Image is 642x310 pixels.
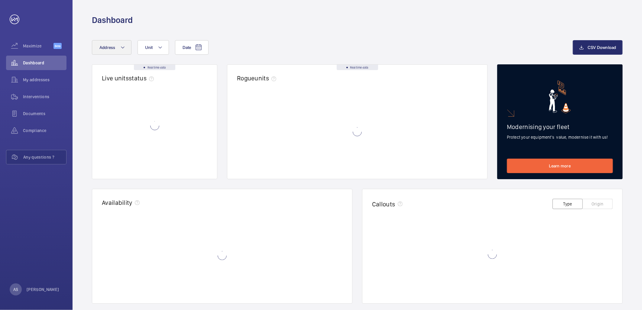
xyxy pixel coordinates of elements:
span: Date [183,45,191,50]
p: AS [13,286,18,292]
span: Documents [23,111,66,117]
span: status [129,74,156,82]
button: Date [175,40,209,55]
button: CSV Download [573,40,623,55]
p: [PERSON_NAME] [27,286,59,292]
span: My addresses [23,77,66,83]
span: Maximize [23,43,53,49]
h2: Callouts [372,200,395,208]
span: CSV Download [588,45,616,50]
button: Unit [138,40,169,55]
div: Real time data [337,65,378,70]
a: Learn more [507,159,613,173]
span: Dashboard [23,60,66,66]
p: Protect your equipment's value, modernise it with us! [507,134,613,140]
h2: Availability [102,199,132,206]
span: Beta [53,43,62,49]
button: Address [92,40,131,55]
span: Address [99,45,115,50]
h2: Rogue [237,74,279,82]
span: units [255,74,279,82]
button: Origin [582,199,613,209]
h2: Modernising your fleet [507,123,613,131]
img: marketing-card.svg [549,80,571,113]
h1: Dashboard [92,15,133,26]
span: Any questions ? [23,154,66,160]
span: Unit [145,45,153,50]
span: Interventions [23,94,66,100]
button: Type [553,199,583,209]
span: Compliance [23,128,66,134]
div: Real time data [134,65,175,70]
h2: Live units [102,74,156,82]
